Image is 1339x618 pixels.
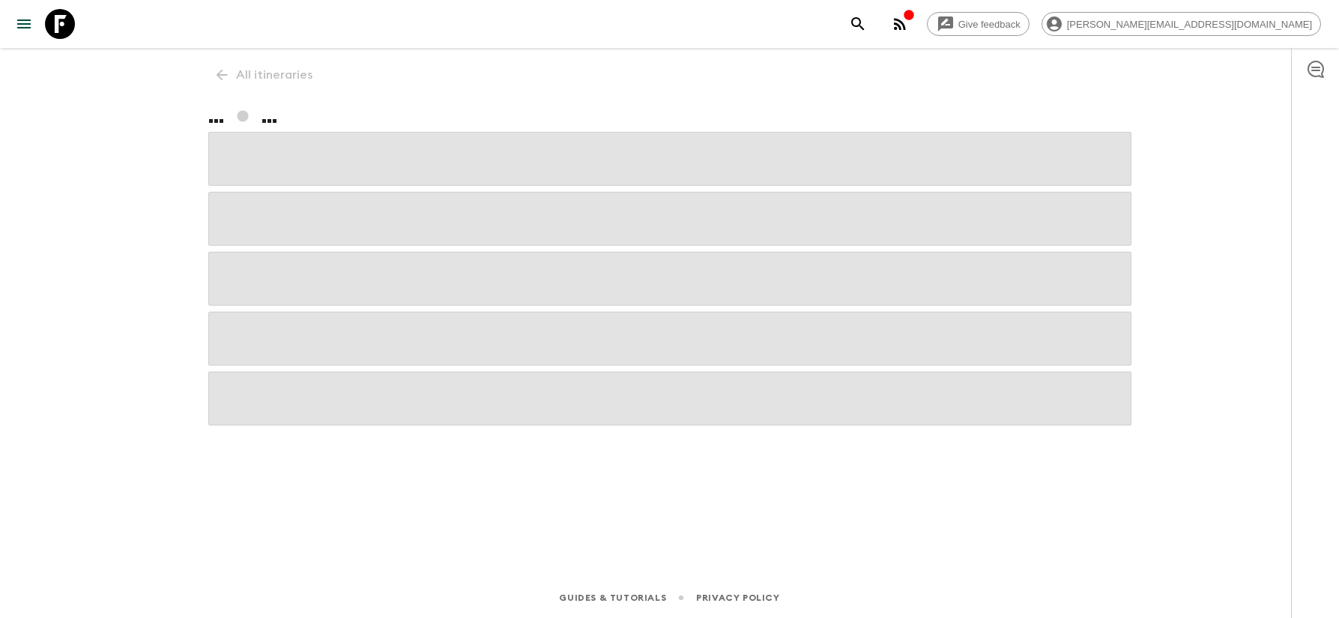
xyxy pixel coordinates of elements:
a: Privacy Policy [696,590,779,606]
a: Guides & Tutorials [559,590,666,606]
a: Give feedback [927,12,1030,36]
button: menu [9,9,39,39]
h1: ... ... [208,102,1131,132]
span: [PERSON_NAME][EMAIL_ADDRESS][DOMAIN_NAME] [1059,19,1320,30]
button: search adventures [843,9,873,39]
span: Give feedback [950,19,1029,30]
div: [PERSON_NAME][EMAIL_ADDRESS][DOMAIN_NAME] [1042,12,1321,36]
